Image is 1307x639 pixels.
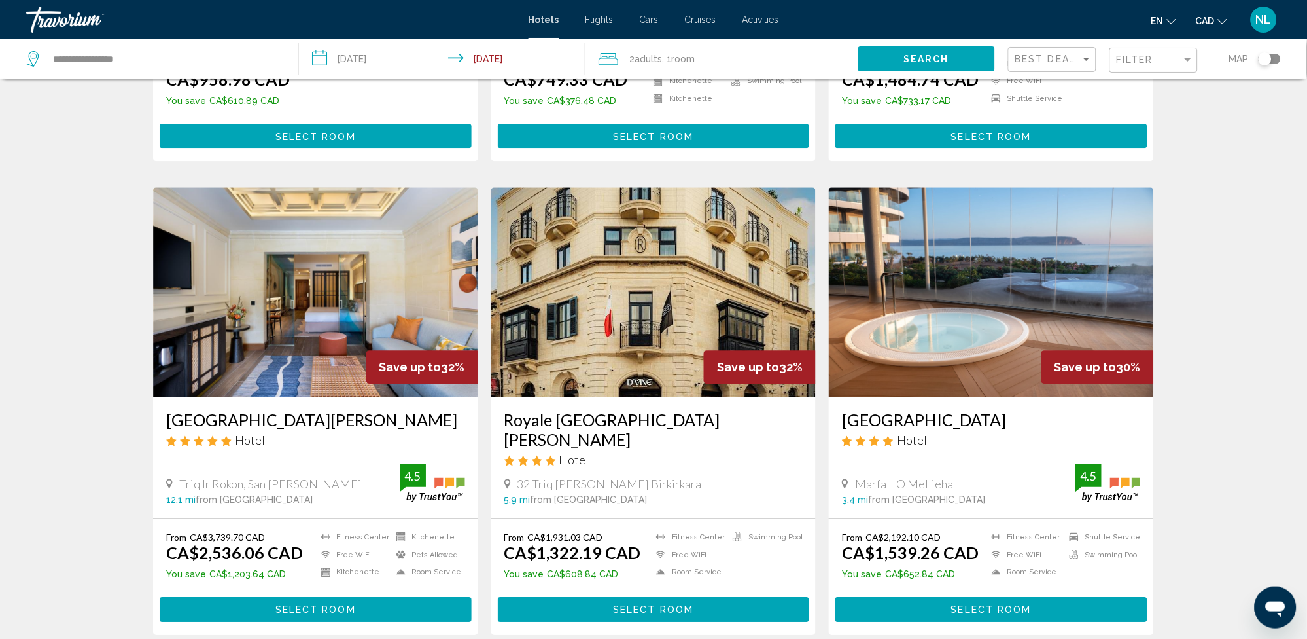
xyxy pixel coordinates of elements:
[704,350,816,384] div: 32%
[166,569,206,579] span: You save
[166,569,303,579] p: CA$1,203.64 CAD
[1247,6,1281,33] button: User Menu
[504,543,641,562] ins: CA$1,322.19 CAD
[1015,54,1084,64] span: Best Deals
[842,532,862,543] span: From
[26,7,515,33] a: Travorium
[985,75,1063,86] li: Free WiFi
[868,494,985,505] span: from [GEOGRAPHIC_DATA]
[1229,50,1249,68] span: Map
[315,532,390,543] li: Fitness Center
[672,54,695,64] span: Room
[1249,53,1281,65] button: Toggle map
[275,605,356,615] span: Select Room
[985,549,1063,560] li: Free WiFi
[630,50,663,68] span: 2
[842,494,868,505] span: 3.4 mi
[1151,16,1164,26] span: en
[1196,11,1227,30] button: Change currency
[315,566,390,577] li: Kitchenette
[842,410,1141,429] a: [GEOGRAPHIC_DATA]
[647,93,725,104] li: Kitchenette
[166,532,186,543] span: From
[1151,11,1176,30] button: Change language
[166,96,290,106] p: CA$610.89 CAD
[166,543,303,562] ins: CA$2,536.06 CAD
[640,14,659,25] a: Cars
[985,566,1063,577] li: Room Service
[190,532,265,543] del: CA$3,739.70 CAD
[179,477,362,491] span: Triq Ir Rokon, San [PERSON_NAME]
[613,131,693,141] span: Select Room
[842,543,979,562] ins: CA$1,539.26 CAD
[865,532,941,543] del: CA$2,192.10 CAD
[160,600,472,615] a: Select Room
[1075,468,1102,484] div: 4.5
[529,14,559,25] a: Hotels
[1063,549,1141,560] li: Swimming Pool
[1063,532,1141,543] li: Shuttle Service
[1117,54,1154,65] span: Filter
[1256,13,1272,26] span: NL
[1196,16,1215,26] span: CAD
[196,494,313,505] span: from [GEOGRAPHIC_DATA]
[504,569,544,579] span: You save
[650,532,726,543] li: Fitness Center
[1075,464,1141,502] img: trustyou-badge.svg
[842,569,979,579] p: CA$652.84 CAD
[904,54,950,65] span: Search
[498,127,810,141] a: Select Room
[647,75,725,86] li: Kitchenette
[585,39,858,79] button: Travelers: 2 adults, 0 children
[613,605,693,615] span: Select Room
[835,597,1147,621] button: Select Room
[504,452,803,467] div: 4 star Hotel
[585,14,614,25] a: Flights
[390,549,465,560] li: Pets Allowed
[855,477,953,491] span: Marfa L O Mellieha
[685,14,716,25] a: Cruises
[559,452,589,467] span: Hotel
[717,360,779,374] span: Save up to
[650,566,726,577] li: Room Service
[390,566,465,577] li: Room Service
[1255,587,1297,629] iframe: Button to launch messaging window
[379,360,442,374] span: Save up to
[951,605,1032,615] span: Select Room
[1015,54,1092,65] mat-select: Sort by
[390,532,465,543] li: Kitchenette
[160,127,472,141] a: Select Room
[299,39,585,79] button: Check-in date: Oct 13, 2025 Check-out date: Oct 22, 2025
[528,532,603,543] del: CA$1,931.03 CAD
[166,69,290,89] ins: CA$958.98 CAD
[1109,47,1198,74] button: Filter
[742,14,779,25] a: Activities
[504,410,803,449] a: Royale [GEOGRAPHIC_DATA][PERSON_NAME]
[160,124,472,148] button: Select Room
[366,350,478,384] div: 32%
[842,96,979,106] p: CA$733.17 CAD
[166,494,196,505] span: 12.1 mi
[842,433,1141,447] div: 4 star Hotel
[635,54,663,64] span: Adults
[166,96,206,106] span: You save
[829,187,1154,397] img: Hotel image
[985,93,1063,104] li: Shuttle Service
[491,187,816,397] a: Hotel image
[725,75,803,86] li: Swimming Pool
[663,50,695,68] span: , 1
[842,569,882,579] span: You save
[517,477,702,491] span: 32 Triq [PERSON_NAME] Birkirkara
[400,468,426,484] div: 4.5
[1041,350,1154,384] div: 30%
[504,96,544,106] span: You save
[153,187,478,397] img: Hotel image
